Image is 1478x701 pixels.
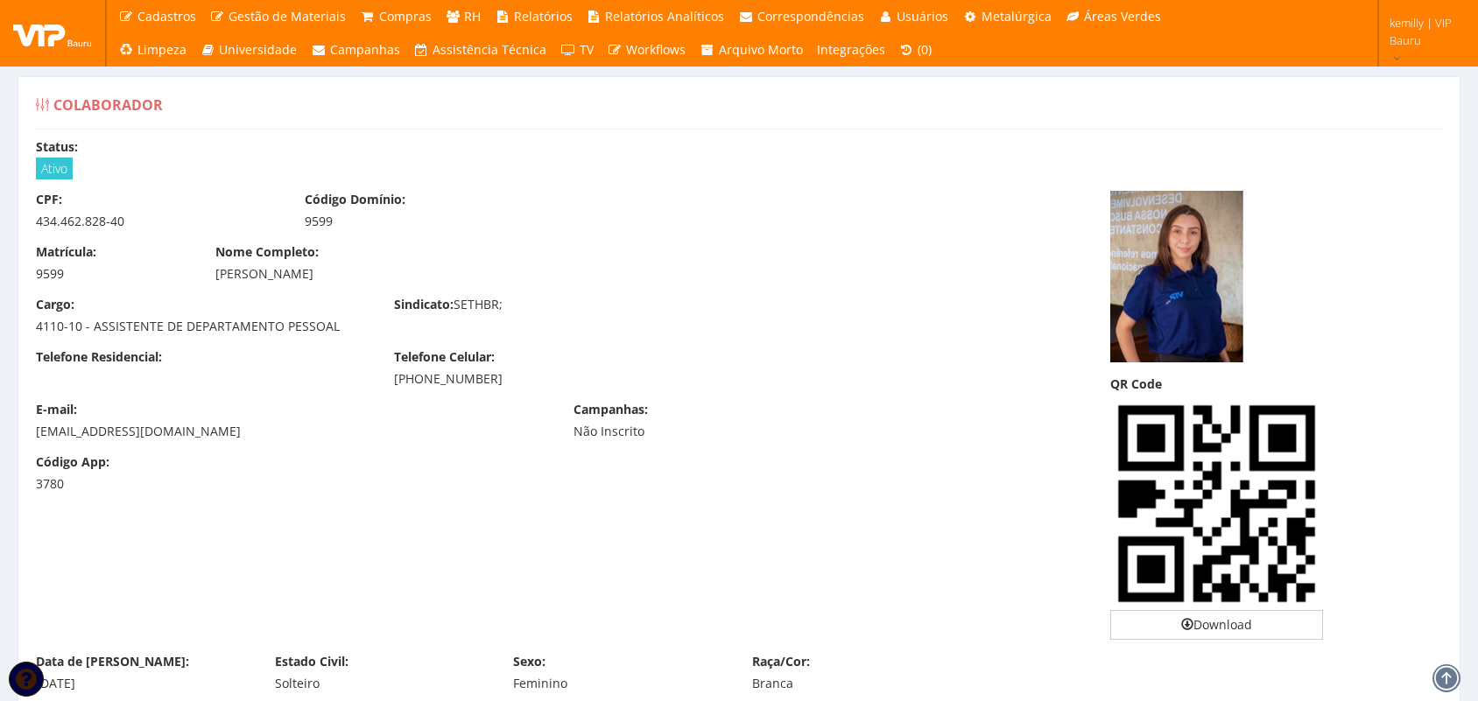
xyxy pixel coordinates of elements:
[36,296,74,313] label: Cargo:
[1084,8,1161,25] span: Áreas Verdes
[1110,610,1323,640] a: Download
[13,20,92,46] img: logo
[304,33,407,67] a: Campanhas
[1110,191,1243,362] img: captura-de-tela-2024-07-31-102704-172243187266aa39806e217.png
[229,8,346,25] span: Gestão de Materiais
[464,8,481,25] span: RH
[36,243,96,261] label: Matrícula:
[36,423,547,440] div: [EMAIL_ADDRESS][DOMAIN_NAME]
[111,33,194,67] a: Limpeza
[693,33,810,67] a: Arquivo Morto
[215,265,905,283] div: [PERSON_NAME]
[513,653,545,670] label: Sexo:
[1110,375,1162,393] label: QR Code
[381,296,739,318] div: SETHBR;
[752,653,810,670] label: Raça/Cor:
[757,8,864,25] span: Correspondências
[601,33,693,67] a: Workflows
[36,265,189,283] div: 9599
[275,675,488,692] div: Solteiro
[379,8,432,25] span: Compras
[53,95,163,115] span: Colaborador
[36,138,78,156] label: Status:
[36,401,77,418] label: E-mail:
[219,41,297,58] span: Universidade
[36,158,73,179] span: Ativo
[892,33,940,67] a: (0)
[36,348,162,366] label: Telefone Residencial:
[810,33,892,67] a: Integrações
[275,653,348,670] label: Estado Civil:
[394,370,726,388] div: [PHONE_NUMBER]
[574,423,816,440] div: Não Inscrito
[137,41,187,58] span: Limpeza
[514,8,573,25] span: Relatórios
[330,41,400,58] span: Campanhas
[36,653,189,670] label: Data de [PERSON_NAME]:
[137,8,196,25] span: Cadastros
[719,41,803,58] span: Arquivo Morto
[36,453,109,471] label: Código App:
[36,318,368,335] div: 4110-10 - ASSISTENTE DE DEPARTAMENTO PESSOAL
[305,191,405,208] label: Código Domínio:
[626,41,686,58] span: Workflows
[817,41,885,58] span: Integrações
[513,675,726,692] div: Feminino
[394,348,495,366] label: Telefone Celular:
[918,41,932,58] span: (0)
[36,675,249,692] div: [DATE]
[1110,397,1323,610] img: wpAAAAAElFTkSuQmCC
[580,41,594,58] span: TV
[36,213,278,230] div: 434.462.828-40
[194,33,305,67] a: Universidade
[433,41,546,58] span: Assistência Técnica
[36,475,189,493] div: 3780
[407,33,554,67] a: Assistência Técnica
[605,8,724,25] span: Relatórios Analíticos
[982,8,1052,25] span: Metalúrgica
[215,243,319,261] label: Nome Completo:
[1390,14,1455,49] span: kemilly | VIP Bauru
[36,191,62,208] label: CPF:
[305,213,547,230] div: 9599
[553,33,601,67] a: TV
[897,8,948,25] span: Usuários
[574,401,648,418] label: Campanhas:
[752,675,965,692] div: Branca
[394,296,454,313] label: Sindicato:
